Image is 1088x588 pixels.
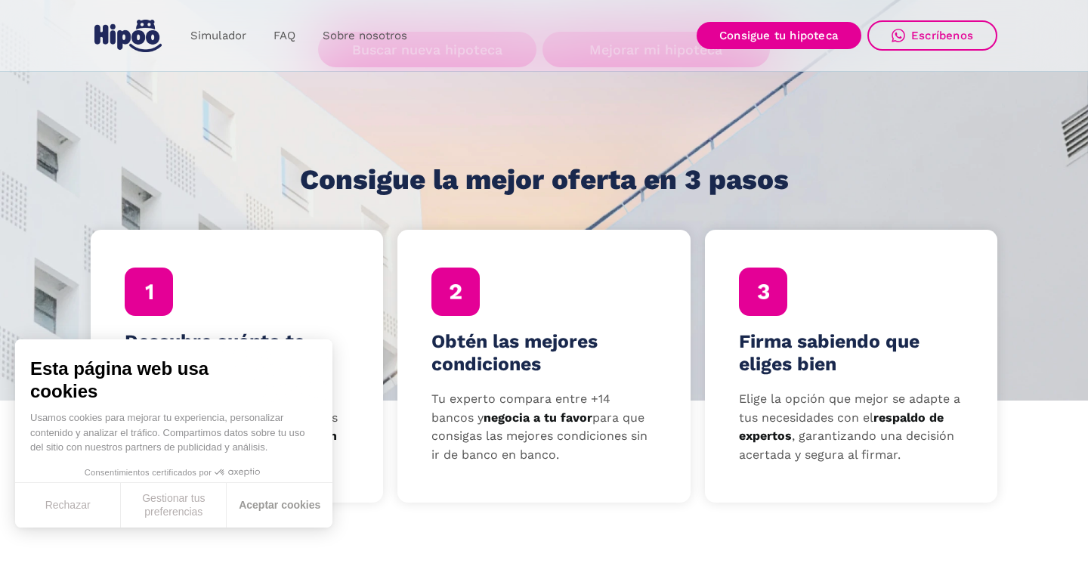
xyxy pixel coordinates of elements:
p: Tu experto compara entre +14 bancos y para que consigas las mejores condiciones sin ir de banco e... [431,390,657,465]
a: FAQ [260,21,309,51]
a: Consigue tu hipoteca [697,22,861,49]
a: Sobre nosotros [309,21,421,51]
h1: Consigue la mejor oferta en 3 pasos [300,165,789,195]
h4: Firma sabiendo que eliges bien [739,330,964,376]
p: Elige la opción que mejor se adapte a tus necesidades con el , garantizando una decisión acertada... [739,390,964,465]
h4: Obtén las mejores condiciones [431,330,657,376]
strong: negocia a tu favor [484,410,592,425]
div: Escríbenos [911,29,973,42]
a: Simulador [177,21,260,51]
a: Escríbenos [867,20,997,51]
h4: Descubre cuánto te prestaría un banco [125,330,350,376]
a: home [91,14,165,58]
